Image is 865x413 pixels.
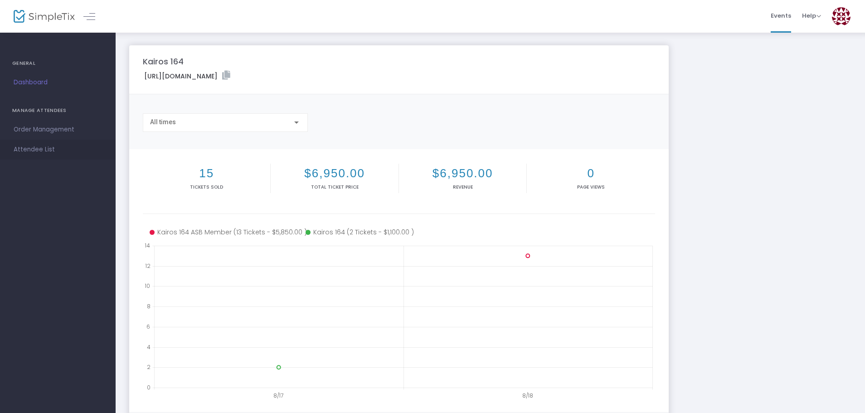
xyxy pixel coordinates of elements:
h2: 15 [145,166,268,180]
span: Help [802,11,821,20]
h2: $6,950.00 [272,166,396,180]
h4: GENERAL [12,54,103,73]
text: 12 [145,262,151,269]
text: 10 [145,282,150,290]
p: Tickets sold [145,184,268,190]
text: 14 [145,242,150,249]
h4: MANAGE ATTENDEES [12,102,103,120]
span: Events [771,4,791,27]
text: 0 [147,384,151,391]
span: Order Management [14,124,102,136]
text: 8/18 [522,392,533,399]
text: 2 [147,363,151,371]
p: Total Ticket Price [272,184,396,190]
span: Attendee List [14,144,102,155]
h2: 0 [529,166,653,180]
h2: $6,950.00 [401,166,525,180]
text: 8 [147,302,151,310]
span: Dashboard [14,77,102,88]
text: 4 [147,343,151,350]
m-panel-title: Kairos 164 [143,55,184,68]
text: 6 [146,322,150,330]
text: 8/17 [273,392,283,399]
p: Revenue [401,184,525,190]
span: All times [150,118,176,126]
label: [URL][DOMAIN_NAME] [144,71,230,81]
p: Page Views [529,184,653,190]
